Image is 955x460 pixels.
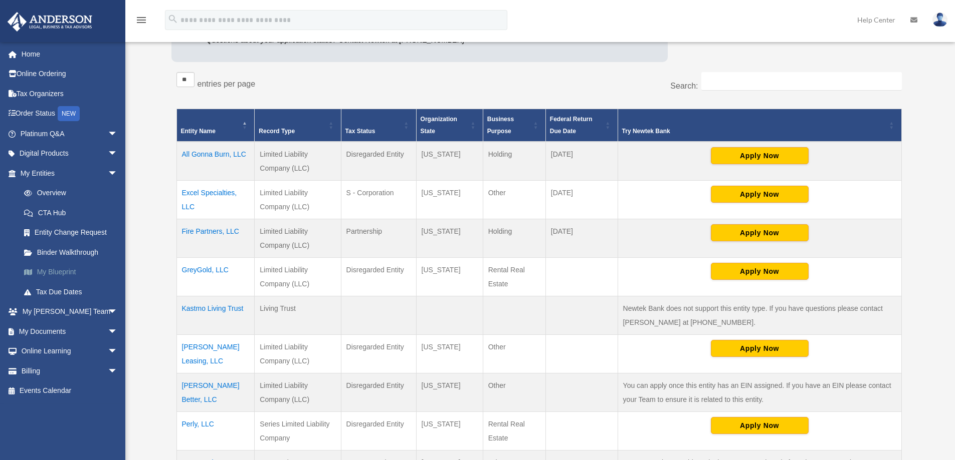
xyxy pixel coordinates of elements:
i: menu [135,14,147,26]
span: Federal Return Due Date [550,116,593,135]
a: Binder Walkthrough [14,242,133,262]
td: You can apply once this entity has an EIN assigned. If you have an EIN please contact your Team t... [618,373,901,412]
td: Living Trust [255,296,341,335]
td: [DATE] [545,142,618,181]
td: Holding [483,142,545,181]
span: arrow_drop_down [108,124,128,144]
a: My Blueprint [14,262,133,282]
td: Other [483,373,545,412]
td: [US_STATE] [416,258,483,296]
span: arrow_drop_down [108,144,128,164]
th: Record Type: Activate to sort [255,109,341,142]
td: [US_STATE] [416,373,483,412]
td: Other [483,181,545,219]
td: Disregarded Entity [341,258,416,296]
div: Try Newtek Bank [622,125,886,137]
a: menu [135,18,147,26]
td: [US_STATE] [416,142,483,181]
a: Tax Due Dates [14,282,133,302]
span: arrow_drop_down [108,321,128,342]
td: Fire Partners, LLC [176,219,255,258]
td: [PERSON_NAME] Better, LLC [176,373,255,412]
td: Limited Liability Company (LLC) [255,219,341,258]
td: [US_STATE] [416,412,483,450]
td: Limited Liability Company (LLC) [255,258,341,296]
th: Organization State: Activate to sort [416,109,483,142]
a: Online Learningarrow_drop_down [7,341,133,361]
label: entries per page [198,80,256,88]
button: Apply Now [711,186,809,203]
td: Perly, LLC [176,412,255,450]
span: arrow_drop_down [108,302,128,322]
img: User Pic [932,13,947,27]
a: My Entitiesarrow_drop_down [7,163,133,183]
a: Overview [14,183,128,203]
a: Digital Productsarrow_drop_down [7,144,133,164]
button: Apply Now [711,340,809,357]
span: arrow_drop_down [108,341,128,362]
a: My [PERSON_NAME] Teamarrow_drop_down [7,302,133,322]
span: Tax Status [345,128,375,135]
td: GreyGold, LLC [176,258,255,296]
td: Disregarded Entity [341,412,416,450]
td: Limited Liability Company (LLC) [255,373,341,412]
td: Rental Real Estate [483,258,545,296]
td: Newtek Bank does not support this entity type. If you have questions please contact [PERSON_NAME]... [618,296,901,335]
td: Disregarded Entity [341,142,416,181]
td: S - Corporation [341,181,416,219]
a: Home [7,44,133,64]
td: Limited Liability Company (LLC) [255,335,341,373]
i: search [167,14,178,25]
a: CTA Hub [14,203,133,223]
a: Online Ordering [7,64,133,84]
td: Kastmo Living Trust [176,296,255,335]
button: Apply Now [711,224,809,241]
td: [US_STATE] [416,335,483,373]
div: NEW [58,106,80,121]
button: Apply Now [711,263,809,280]
td: Disregarded Entity [341,373,416,412]
a: Platinum Q&Aarrow_drop_down [7,124,133,144]
a: Order StatusNEW [7,104,133,124]
td: [DATE] [545,219,618,258]
th: Entity Name: Activate to invert sorting [176,109,255,142]
td: All Gonna Burn, LLC [176,142,255,181]
td: [PERSON_NAME] Leasing, LLC [176,335,255,373]
td: [DATE] [545,181,618,219]
td: Rental Real Estate [483,412,545,450]
th: Business Purpose: Activate to sort [483,109,545,142]
button: Apply Now [711,417,809,434]
a: My Documentsarrow_drop_down [7,321,133,341]
span: Entity Name [181,128,216,135]
label: Search: [670,82,698,90]
td: Holding [483,219,545,258]
td: Other [483,335,545,373]
a: Events Calendar [7,381,133,401]
a: Entity Change Request [14,223,133,243]
th: Tax Status: Activate to sort [341,109,416,142]
td: Limited Liability Company (LLC) [255,181,341,219]
a: Billingarrow_drop_down [7,361,133,381]
a: Tax Organizers [7,84,133,104]
td: Disregarded Entity [341,335,416,373]
span: Business Purpose [487,116,514,135]
span: Record Type [259,128,295,135]
th: Federal Return Due Date: Activate to sort [545,109,618,142]
th: Try Newtek Bank : Activate to sort [618,109,901,142]
td: Limited Liability Company (LLC) [255,142,341,181]
img: Anderson Advisors Platinum Portal [5,12,95,32]
span: arrow_drop_down [108,361,128,381]
td: [US_STATE] [416,181,483,219]
span: arrow_drop_down [108,163,128,184]
td: Partnership [341,219,416,258]
td: Excel Specialties, LLC [176,181,255,219]
button: Apply Now [711,147,809,164]
td: Series Limited Liability Company [255,412,341,450]
span: Organization State [421,116,457,135]
td: [US_STATE] [416,219,483,258]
